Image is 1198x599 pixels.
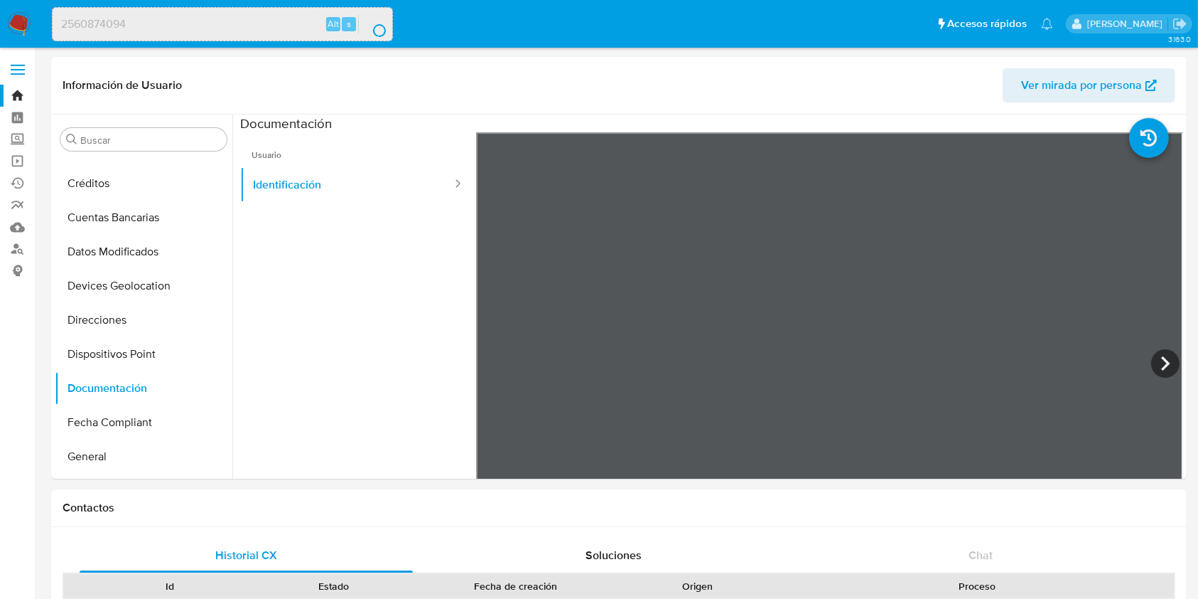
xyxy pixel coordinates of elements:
[585,547,642,563] span: Soluciones
[1003,68,1175,102] button: Ver mirada por persona
[358,14,387,34] button: search-icon
[55,440,232,474] button: General
[625,579,770,593] div: Origen
[1087,17,1167,31] p: paloma.falcondesoto@mercadolibre.cl
[55,166,232,201] button: Créditos
[426,579,605,593] div: Fecha de creación
[1021,68,1142,102] span: Ver mirada por persona
[968,547,993,563] span: Chat
[55,474,232,508] button: Historial Casos
[80,134,221,147] input: Buscar
[347,17,351,31] span: s
[215,547,277,563] span: Historial CX
[1172,16,1187,31] a: Salir
[55,201,232,235] button: Cuentas Bancarias
[789,579,1165,593] div: Proceso
[947,16,1027,31] span: Accesos rápidos
[98,579,242,593] div: Id
[63,78,182,92] h1: Información de Usuario
[55,405,232,440] button: Fecha Compliant
[55,371,232,405] button: Documentación
[63,501,1175,515] h1: Contactos
[55,235,232,269] button: Datos Modificados
[55,303,232,337] button: Direcciones
[66,134,77,145] button: Buscar
[1041,18,1053,30] a: Notificaciones
[262,579,406,593] div: Estado
[53,15,392,33] input: Buscar usuario o caso...
[55,269,232,303] button: Devices Geolocation
[55,337,232,371] button: Dispositivos Point
[328,17,339,31] span: Alt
